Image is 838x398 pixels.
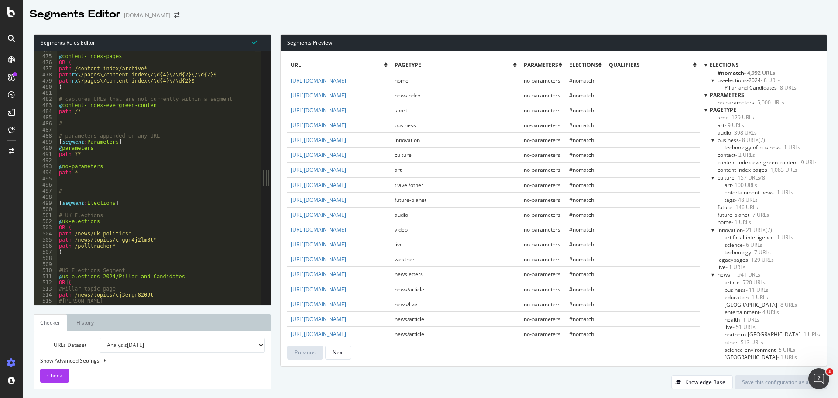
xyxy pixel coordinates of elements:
[34,90,57,96] div: 481
[34,292,57,298] div: 514
[754,99,784,106] span: - 5,000 URLs
[395,330,424,338] span: news/article
[725,196,758,204] span: Click to filter pagetype on culture/tags
[725,353,797,361] span: Click to filter pagetype on news/scotland
[69,314,101,331] a: History
[34,121,57,127] div: 486
[569,315,594,323] span: #nomatch
[725,249,771,256] span: Click to filter pagetype on innovation/technology
[739,136,759,144] span: - 8 URLs
[718,76,780,84] span: Click to filter Elections on us-elections-2024 and its children
[751,249,771,256] span: - 7 URLs
[671,375,733,389] button: Knowledge Base
[725,121,744,129] span: - 9 URLs
[777,84,797,91] span: - 8 URLs
[740,279,766,286] span: - 720 URLs
[34,255,57,261] div: 508
[34,139,57,145] div: 489
[569,61,598,69] span: Elections
[743,226,766,234] span: - 21 URLs
[34,237,57,243] div: 505
[395,301,417,308] span: news/live
[743,241,762,249] span: - 6 URLs
[569,241,594,248] span: #nomatch
[774,189,793,196] span: - 1 URLs
[718,69,775,76] span: Click to filter Elections on #nomatch
[728,114,754,121] span: - 129 URLs
[395,270,423,278] span: newsletters
[730,271,760,278] span: - 1,941 URLs
[291,61,384,69] span: url
[34,267,57,273] div: 510
[725,181,757,189] span: Click to filter pagetype on culture/art
[281,35,827,51] div: Segments Preview
[524,136,560,144] span: no-parameters
[395,151,412,159] span: culture
[524,315,560,323] span: no-parameters
[725,323,756,331] span: Click to filter pagetype on news/live
[718,129,757,136] span: Click to filter pagetype on audio
[725,234,793,241] span: Click to filter pagetype on innovation/artificial-intelligence
[776,346,795,353] span: - 5 URLs
[34,225,57,231] div: 503
[291,301,346,308] a: [URL][DOMAIN_NAME]
[569,136,594,144] span: #nomatch
[34,66,57,72] div: 477
[291,77,346,84] a: [URL][DOMAIN_NAME]
[524,151,560,159] span: no-parameters
[34,280,57,286] div: 512
[34,72,57,78] div: 478
[718,114,754,121] span: Click to filter pagetype on amp
[34,78,57,84] div: 479
[395,61,513,69] span: pagetype
[395,211,408,218] span: audio
[718,263,745,271] span: Click to filter pagetype on live
[749,211,769,218] span: - 7 URLs
[569,196,594,204] span: #nomatch
[759,308,779,316] span: - 4 URLs
[524,270,560,278] span: no-parameters
[718,151,755,159] span: Click to filter pagetype on contact
[718,136,759,144] span: Click to filter pagetype on business and its children
[766,226,772,234] span: Click to filter pagetype on innovation
[34,53,57,59] div: 475
[291,136,346,144] a: [URL][DOMAIN_NAME]
[34,206,57,212] div: 500
[124,11,171,20] div: [DOMAIN_NAME]
[34,314,67,331] a: Checker
[524,181,560,189] span: no-parameters
[291,211,346,218] a: [URL][DOMAIN_NAME]
[34,157,57,163] div: 492
[395,77,409,84] span: home
[725,286,769,294] span: Click to filter pagetype on news/business
[742,378,820,386] div: Save this configuration as active
[34,114,57,121] div: 485
[718,256,774,263] span: Click to filter pagetype on legacypages
[34,249,57,255] div: 507
[725,346,795,353] span: Click to filter pagetype on news/science-environment
[34,151,57,157] div: 491
[725,241,762,249] span: Click to filter pagetype on innovation/science
[725,308,779,316] span: Click to filter pagetype on news/entertainment
[333,349,344,356] div: Next
[395,196,426,204] span: future-planet
[732,204,758,211] span: - 146 URLs
[569,256,594,263] span: #nomatch
[569,330,594,338] span: #nomatch
[800,331,820,338] span: - 1 URLs
[34,218,57,225] div: 502
[252,38,257,46] span: Syntax is valid
[718,218,751,226] span: Click to filter pagetype on home
[34,127,57,133] div: 487
[671,378,733,386] a: Knowledge Base
[524,256,560,263] span: no-parameters
[774,234,793,241] span: - 1 URLs
[291,181,346,189] a: [URL][DOMAIN_NAME]
[524,286,560,293] span: no-parameters
[34,108,57,114] div: 484
[569,226,594,233] span: #nomatch
[777,353,797,361] span: - 1 URLs
[291,256,346,263] a: [URL][DOMAIN_NAME]
[291,226,346,233] a: [URL][DOMAIN_NAME]
[725,189,793,196] span: Click to filter pagetype on culture/entertainment-news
